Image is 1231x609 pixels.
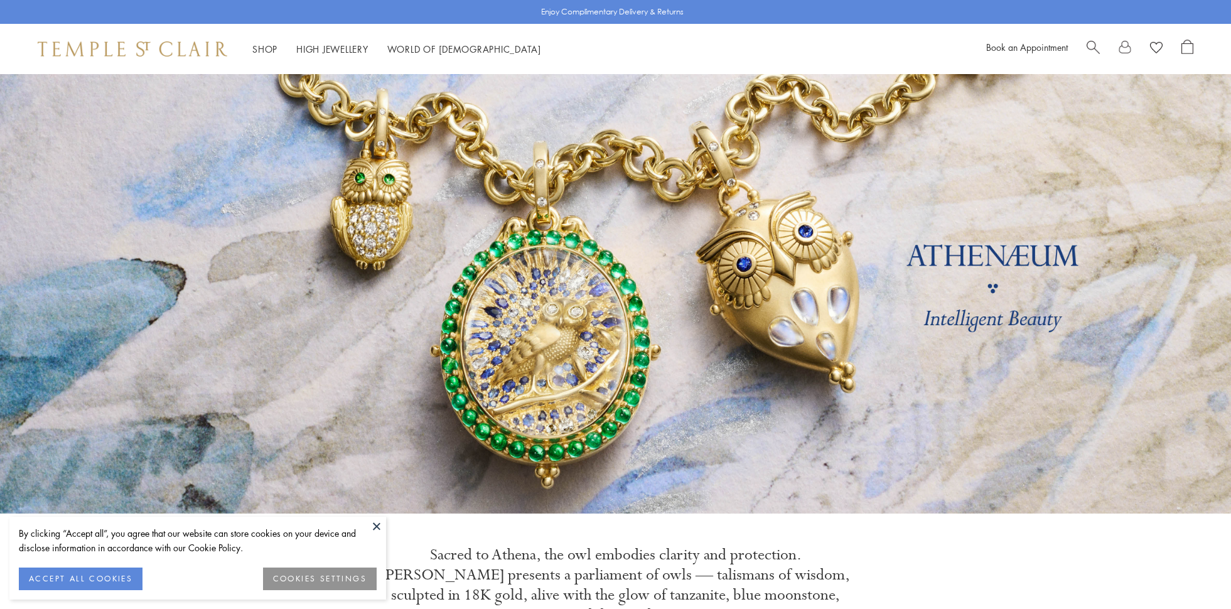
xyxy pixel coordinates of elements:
a: Book an Appointment [986,41,1068,53]
a: World of [DEMOGRAPHIC_DATA]World of [DEMOGRAPHIC_DATA] [387,43,541,55]
a: Search [1087,40,1100,58]
img: Temple St. Clair [38,41,227,57]
a: Open Shopping Bag [1181,40,1193,58]
a: View Wishlist [1150,40,1163,58]
a: High JewelleryHigh Jewellery [296,43,368,55]
button: COOKIES SETTINGS [263,568,377,590]
div: By clicking “Accept all”, you agree that our website can store cookies on your device and disclos... [19,526,377,555]
a: ShopShop [252,43,277,55]
button: ACCEPT ALL COOKIES [19,568,142,590]
p: Enjoy Complimentary Delivery & Returns [541,6,684,18]
nav: Main navigation [252,41,541,57]
iframe: Gorgias live chat messenger [1168,550,1218,596]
